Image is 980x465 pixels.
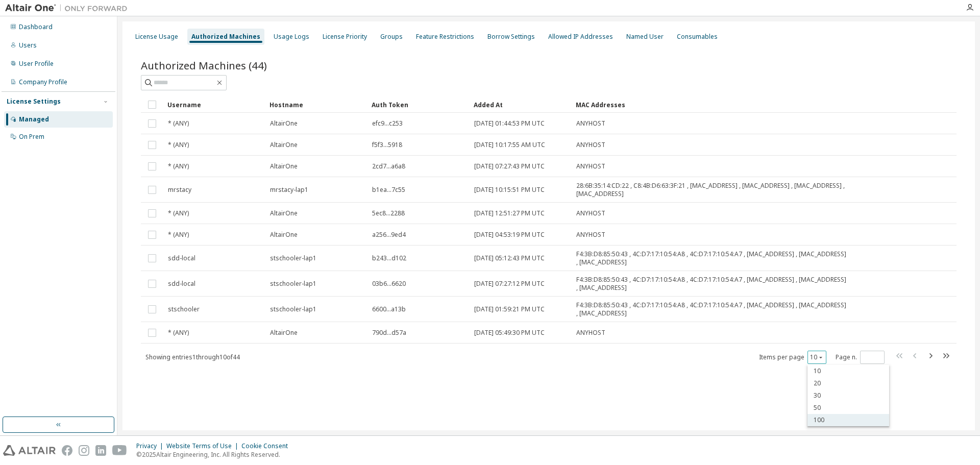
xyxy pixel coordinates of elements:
[576,182,849,198] span: 28:6B:35:14:CD:22 , C8:4B:D6:63:3F:21 , [MAC_ADDRESS] , [MAC_ADDRESS] , [MAC_ADDRESS] , [MAC_ADDR...
[807,365,889,377] div: 10
[270,329,298,337] span: AltairOne
[19,78,67,86] div: Company Profile
[141,58,267,72] span: Authorized Machines (44)
[135,33,178,41] div: License Usage
[576,329,605,337] span: ANYHOST
[241,442,294,450] div: Cookie Consent
[95,445,106,456] img: linkedin.svg
[7,97,61,106] div: License Settings
[372,141,402,149] span: f5f3...5918
[474,186,545,194] span: [DATE] 10:15:51 PM UTC
[372,162,405,170] span: 2cd7...a6a8
[807,414,889,426] div: 100
[474,231,545,239] span: [DATE] 04:53:19 PM UTC
[270,254,316,262] span: stschooler-lap1
[576,119,605,128] span: ANYHOST
[372,254,406,262] span: b243...d102
[807,402,889,414] div: 50
[270,209,298,217] span: AltairOne
[372,231,406,239] span: a256...9ed4
[270,162,298,170] span: AltairOne
[79,445,89,456] img: instagram.svg
[372,305,406,313] span: 6600...a13b
[19,133,44,141] div: On Prem
[372,280,406,288] span: 03b6...6620
[168,209,189,217] span: * (ANY)
[166,442,241,450] div: Website Terms of Use
[474,305,545,313] span: [DATE] 01:59:21 PM UTC
[372,96,465,113] div: Auth Token
[168,141,189,149] span: * (ANY)
[168,254,195,262] span: sdd-local
[168,119,189,128] span: * (ANY)
[168,162,189,170] span: * (ANY)
[759,351,826,364] span: Items per page
[474,96,568,113] div: Added At
[274,33,309,41] div: Usage Logs
[626,33,664,41] div: Named User
[474,329,545,337] span: [DATE] 05:49:30 PM UTC
[323,33,367,41] div: License Priority
[836,351,885,364] span: Page n.
[269,96,363,113] div: Hostname
[168,280,195,288] span: sdd-local
[807,389,889,402] div: 30
[19,23,53,31] div: Dashboard
[5,3,133,13] img: Altair One
[474,119,545,128] span: [DATE] 01:44:53 PM UTC
[416,33,474,41] div: Feature Restrictions
[807,377,889,389] div: 20
[19,60,54,68] div: User Profile
[145,353,240,361] span: Showing entries 1 through 10 of 44
[19,115,49,124] div: Managed
[576,141,605,149] span: ANYHOST
[136,442,166,450] div: Privacy
[270,231,298,239] span: AltairOne
[168,231,189,239] span: * (ANY)
[168,329,189,337] span: * (ANY)
[576,231,605,239] span: ANYHOST
[548,33,613,41] div: Allowed IP Addresses
[576,162,605,170] span: ANYHOST
[270,280,316,288] span: stschooler-lap1
[112,445,127,456] img: youtube.svg
[474,209,545,217] span: [DATE] 12:51:27 PM UTC
[380,33,403,41] div: Groups
[3,445,56,456] img: altair_logo.svg
[19,41,37,50] div: Users
[474,254,545,262] span: [DATE] 05:12:43 PM UTC
[62,445,72,456] img: facebook.svg
[474,280,545,288] span: [DATE] 07:27:12 PM UTC
[576,276,849,292] span: F4:3B:D8:85:50:43 , 4C:D7:17:10:54:A8 , 4C:D7:17:10:54:A7 , [MAC_ADDRESS] , [MAC_ADDRESS] , [MAC_...
[168,186,191,194] span: mrstacy
[677,33,718,41] div: Consumables
[487,33,535,41] div: Borrow Settings
[474,162,545,170] span: [DATE] 07:27:43 PM UTC
[270,141,298,149] span: AltairOne
[372,329,406,337] span: 790d...d57a
[810,353,824,361] button: 10
[576,250,849,266] span: F4:3B:D8:85:50:43 , 4C:D7:17:10:54:A8 , 4C:D7:17:10:54:A7 , [MAC_ADDRESS] , [MAC_ADDRESS] , [MAC_...
[372,119,403,128] span: efc9...c253
[372,186,405,194] span: b1ea...7c55
[474,141,545,149] span: [DATE] 10:17:55 AM UTC
[372,209,405,217] span: 5ec8...2288
[576,301,849,317] span: F4:3B:D8:85:50:43 , 4C:D7:17:10:54:A8 , 4C:D7:17:10:54:A7 , [MAC_ADDRESS] , [MAC_ADDRESS] , [MAC_...
[167,96,261,113] div: Username
[576,209,605,217] span: ANYHOST
[576,96,849,113] div: MAC Addresses
[191,33,260,41] div: Authorized Machines
[136,450,294,459] p: © 2025 Altair Engineering, Inc. All Rights Reserved.
[168,305,200,313] span: stschooler
[270,305,316,313] span: stschooler-lap1
[270,186,308,194] span: mrstacy-lap1
[270,119,298,128] span: AltairOne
